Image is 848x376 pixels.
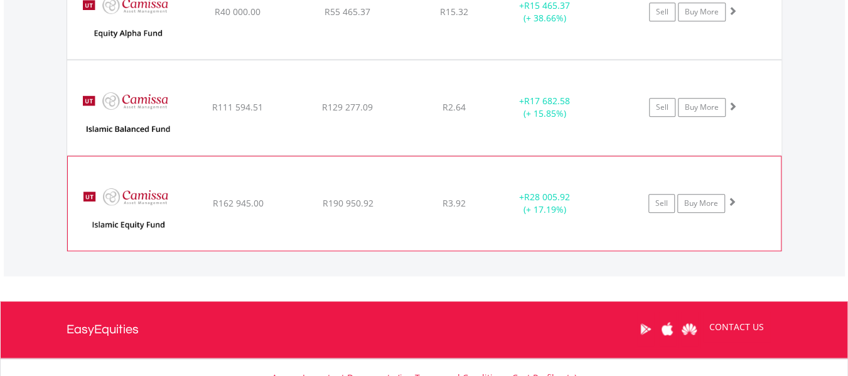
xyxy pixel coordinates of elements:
[443,101,466,113] span: R2.64
[524,191,570,203] span: R28 005.92
[215,6,260,18] span: R40 000.00
[325,6,370,18] span: R55 465.37
[648,194,675,213] a: Sell
[67,301,139,358] a: EasyEquities
[649,3,675,21] a: Sell
[678,3,726,21] a: Buy More
[440,6,468,18] span: R15.32
[677,194,725,213] a: Buy More
[73,76,181,151] img: UT.ZA.KAICB.png
[679,309,700,348] a: Huawei
[498,95,593,120] div: + (+ 15.85%)
[657,309,679,348] a: Apple
[443,197,466,209] span: R3.92
[700,309,773,345] a: CONTACT US
[322,197,373,209] span: R190 950.92
[678,98,726,117] a: Buy More
[74,172,182,247] img: UT.ZA.KIECB.png
[524,95,570,107] span: R17 682.58
[649,98,675,117] a: Sell
[322,101,373,113] span: R129 277.09
[212,197,263,209] span: R162 945.00
[212,101,263,113] span: R111 594.51
[635,309,657,348] a: Google Play
[497,191,591,216] div: + (+ 17.19%)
